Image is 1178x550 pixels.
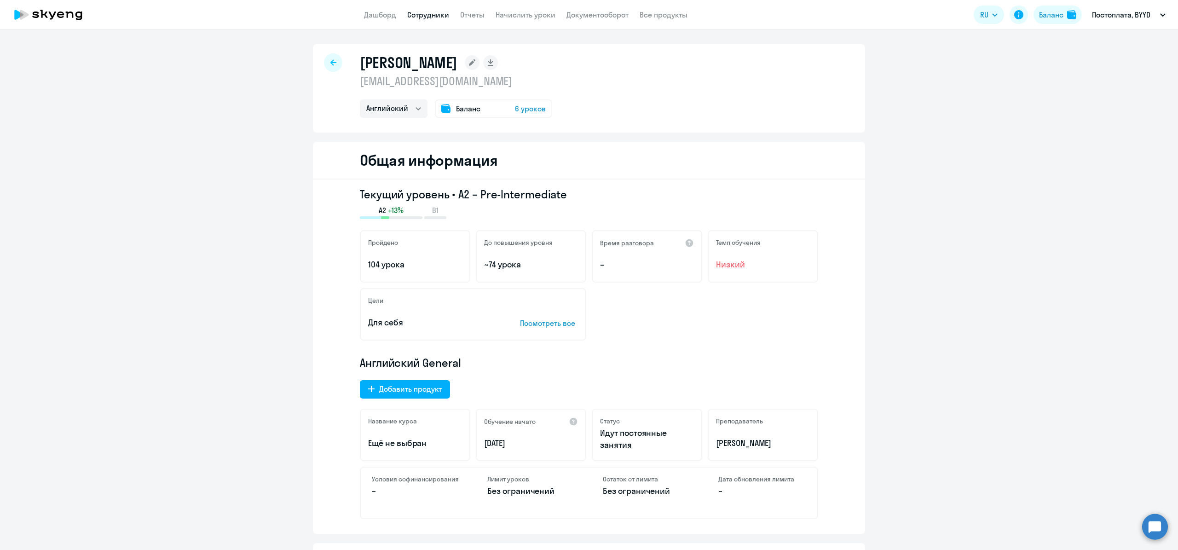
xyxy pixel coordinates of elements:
[600,259,694,271] p: –
[1092,9,1150,20] p: Постоплата, BYYD
[407,10,449,19] a: Сотрудники
[360,151,497,169] h2: Общая информация
[640,10,687,19] a: Все продукты
[974,6,1004,24] button: RU
[379,205,386,215] span: A2
[368,259,462,271] p: 104 урока
[360,355,461,370] span: Английский General
[566,10,629,19] a: Документооборот
[487,475,575,483] h4: Лимит уроков
[432,205,439,215] span: B1
[368,317,491,329] p: Для себя
[487,485,575,497] p: Без ограничений
[716,259,810,271] span: Низкий
[379,383,442,394] div: Добавить продукт
[360,53,457,72] h1: [PERSON_NAME]
[718,475,806,483] h4: Дата обновления лимита
[600,417,620,425] h5: Статус
[364,10,396,19] a: Дашборд
[484,238,553,247] h5: До повышения уровня
[368,417,417,425] h5: Название курса
[456,103,480,114] span: Баланс
[360,187,818,202] h3: Текущий уровень • A2 – Pre-Intermediate
[600,427,694,451] p: Идут постоянные занятия
[496,10,555,19] a: Начислить уроки
[484,259,578,271] p: ~74 урока
[368,296,383,305] h5: Цели
[716,238,761,247] h5: Темп обучения
[600,239,654,247] h5: Время разговора
[368,238,398,247] h5: Пройдено
[484,417,536,426] h5: Обучение начато
[360,74,552,88] p: [EMAIL_ADDRESS][DOMAIN_NAME]
[484,437,578,449] p: [DATE]
[1067,10,1076,19] img: balance
[718,485,806,497] p: –
[716,417,763,425] h5: Преподаватель
[515,103,546,114] span: 6 уроков
[372,475,460,483] h4: Условия софинансирования
[716,437,810,449] p: [PERSON_NAME]
[603,475,691,483] h4: Остаток от лимита
[372,485,460,497] p: –
[1087,4,1170,26] button: Постоплата, BYYD
[603,485,691,497] p: Без ограничений
[360,380,450,399] button: Добавить продукт
[520,318,578,329] p: Посмотреть все
[1039,9,1063,20] div: Баланс
[388,205,404,215] span: +13%
[368,437,462,449] p: Ещё не выбран
[980,9,988,20] span: RU
[460,10,485,19] a: Отчеты
[1034,6,1082,24] button: Балансbalance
